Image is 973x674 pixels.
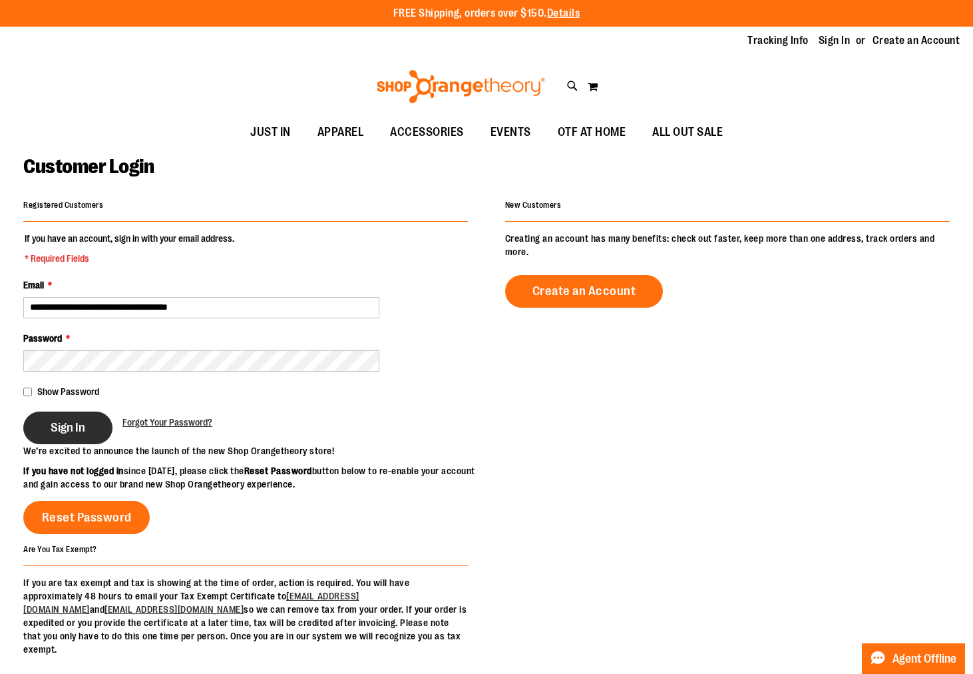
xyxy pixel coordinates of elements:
strong: Registered Customers [23,200,103,210]
span: Reset Password [42,510,132,525]
span: ACCESSORIES [390,117,464,147]
span: Customer Login [23,155,154,178]
strong: Reset Password [244,466,312,476]
strong: If you have not logged in [23,466,124,476]
p: If you are tax exempt and tax is showing at the time of order, action is required. You will have ... [23,576,468,656]
strong: New Customers [505,200,562,210]
p: FREE Shipping, orders over $150. [393,6,580,21]
span: Show Password [37,386,99,397]
a: Forgot Your Password? [122,416,212,429]
span: APPAREL [317,117,364,147]
a: Create an Account [505,275,664,308]
button: Agent Offline [862,643,965,674]
span: Create an Account [532,284,636,298]
strong: Are You Tax Exempt? [23,544,97,553]
span: OTF AT HOME [558,117,626,147]
p: Creating an account has many benefits: check out faster, keep more than one address, track orders... [505,232,950,258]
span: JUST IN [250,117,291,147]
a: Details [547,7,580,19]
a: Sign In [819,33,851,48]
span: ALL OUT SALE [652,117,723,147]
span: Forgot Your Password? [122,417,212,428]
span: Agent Offline [892,653,956,665]
a: Create an Account [873,33,960,48]
img: Shop Orangetheory [375,70,547,103]
span: Sign In [51,420,85,435]
a: Tracking Info [747,33,809,48]
span: Password [23,333,62,344]
a: Reset Password [23,501,150,534]
p: since [DATE], please click the button below to re-enable your account and gain access to our bran... [23,464,487,491]
p: We’re excited to announce the launch of the new Shop Orangetheory store! [23,444,487,458]
span: Email [23,280,44,290]
span: EVENTS [490,117,531,147]
button: Sign In [23,412,112,444]
a: [EMAIL_ADDRESS][DOMAIN_NAME] [104,604,244,615]
legend: If you have an account, sign in with your email address. [23,232,236,265]
span: * Required Fields [25,252,234,265]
